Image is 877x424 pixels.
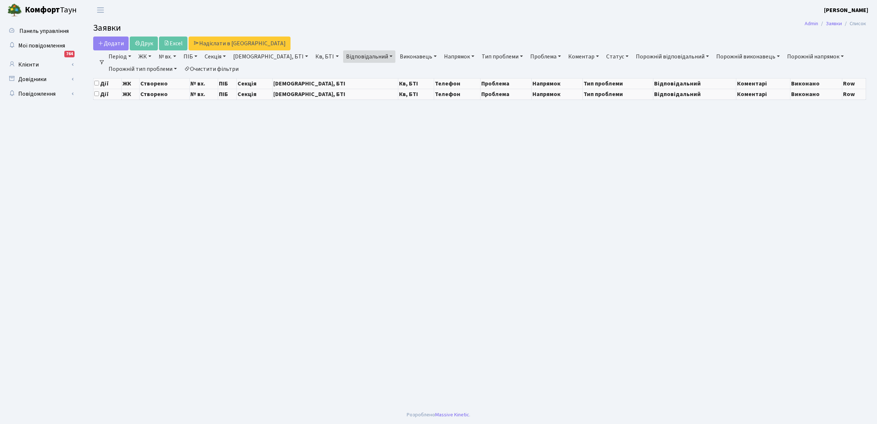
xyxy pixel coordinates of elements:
a: Довідники [4,72,77,87]
span: Додати [98,39,124,47]
th: Проблема [481,89,532,99]
a: Статус [603,50,631,63]
th: Створено [140,78,189,89]
th: Row [842,89,866,99]
th: ЖК [121,78,139,89]
a: Період [106,50,134,63]
a: Заявки [826,20,842,27]
a: ЖК [136,50,154,63]
a: № вх. [156,50,179,63]
th: Виконано [790,89,842,99]
a: Excel [159,37,187,50]
b: Комфорт [25,4,60,16]
a: Порожній відповідальний [633,50,712,63]
a: Проблема [527,50,564,63]
th: Дії [94,89,122,99]
span: Заявки [93,22,121,34]
a: Напрямок [441,50,477,63]
th: Створено [140,89,189,99]
th: Секція [237,78,272,89]
th: Секція [237,89,272,99]
th: Проблема [481,78,532,89]
th: Коментарі [736,89,790,99]
div: Розроблено . [407,411,470,419]
a: [PERSON_NAME] [824,6,868,15]
th: № вх. [189,89,218,99]
th: Кв, БТІ [398,78,434,89]
a: Кв, БТІ [312,50,341,63]
th: ПІБ [218,78,237,89]
a: Admin [805,20,818,27]
th: [DEMOGRAPHIC_DATA], БТІ [272,89,398,99]
th: Напрямок [532,78,583,89]
a: Панель управління [4,24,77,38]
button: Переключити навігацію [91,4,110,16]
th: Коментарі [736,78,790,89]
a: Виконавець [397,50,440,63]
a: Надіслати в [GEOGRAPHIC_DATA] [189,37,291,50]
a: Друк [130,37,158,50]
th: ЖК [121,89,139,99]
th: Телефон [434,78,481,89]
a: ПІБ [181,50,200,63]
b: [PERSON_NAME] [824,6,868,14]
a: [DEMOGRAPHIC_DATA], БТІ [230,50,311,63]
a: Мої повідомлення764 [4,38,77,53]
th: Відповідальний [653,89,736,99]
span: Мої повідомлення [18,42,65,50]
a: Коментар [565,50,602,63]
th: Row [842,78,866,89]
a: Відповідальний [343,50,395,63]
th: Напрямок [532,89,583,99]
th: Виконано [790,78,842,89]
a: Секція [202,50,229,63]
nav: breadcrumb [794,16,877,31]
th: № вх. [189,78,218,89]
a: Порожній тип проблеми [106,63,180,75]
img: logo.png [7,3,22,18]
th: Кв, БТІ [398,89,434,99]
span: Таун [25,4,77,16]
div: 764 [64,51,75,57]
a: Очистити фільтри [181,63,242,75]
th: [DEMOGRAPHIC_DATA], БТІ [272,78,398,89]
th: Телефон [434,89,481,99]
th: ПІБ [218,89,237,99]
th: Тип проблеми [583,89,653,99]
th: Дії [94,78,122,89]
th: Тип проблеми [583,78,653,89]
a: Додати [93,37,129,50]
span: Панель управління [19,27,69,35]
a: Тип проблеми [479,50,526,63]
a: Massive Kinetic [435,411,469,419]
a: Порожній напрямок [784,50,847,63]
a: Порожній виконавець [713,50,783,63]
th: Відповідальний [653,78,736,89]
li: Список [842,20,866,28]
a: Повідомлення [4,87,77,101]
a: Клієнти [4,57,77,72]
